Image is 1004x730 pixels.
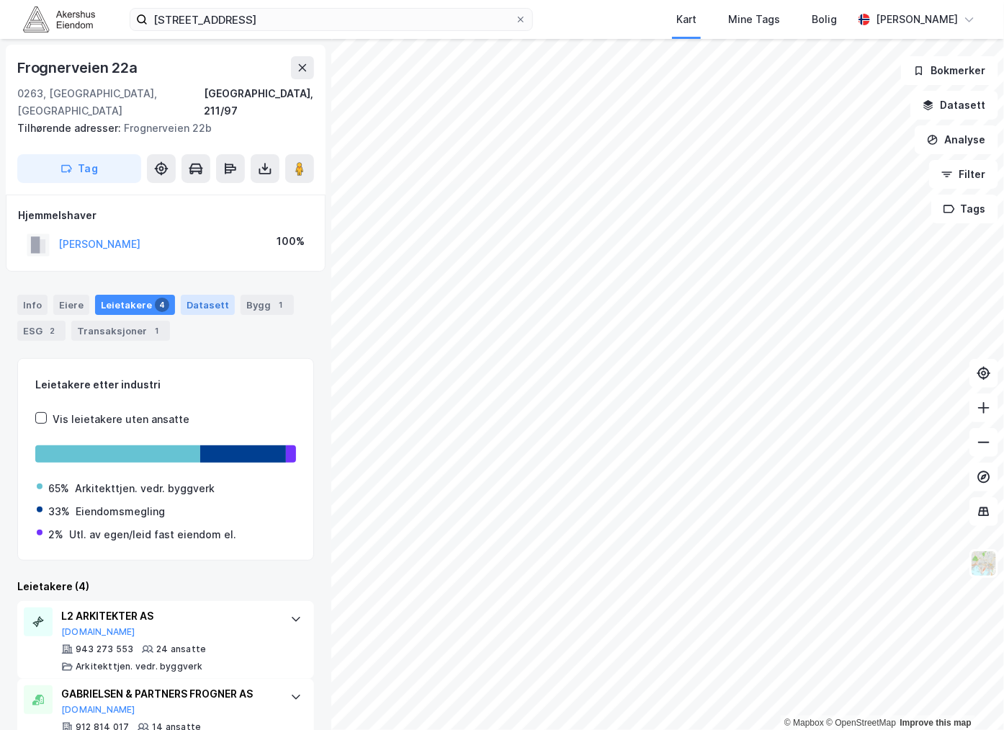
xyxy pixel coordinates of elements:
[784,718,824,728] a: Mapbox
[148,9,515,30] input: Søk på adresse, matrikkel, gårdeiere, leietakere eller personer
[53,411,189,428] div: Vis leietakere uten ansatte
[45,324,60,338] div: 2
[970,550,998,577] img: Z
[17,120,302,137] div: Frognerveien 22b
[61,607,276,625] div: L2 ARKITEKTER AS
[61,685,276,703] div: GABRIELSEN & PARTNERS FROGNER AS
[35,376,296,393] div: Leietakere etter industri
[76,644,133,655] div: 943 273 553
[274,298,288,312] div: 1
[915,125,998,154] button: Analyse
[910,91,998,120] button: Datasett
[931,195,998,223] button: Tags
[901,56,998,85] button: Bokmerker
[48,503,70,520] div: 33%
[17,56,140,79] div: Frognerveien 22a
[155,298,169,312] div: 4
[75,480,215,497] div: Arkitekttjen. vedr. byggverk
[95,295,175,315] div: Leietakere
[61,704,135,716] button: [DOMAIN_NAME]
[18,207,313,224] div: Hjemmelshaver
[48,480,69,497] div: 65%
[241,295,294,315] div: Bygg
[929,160,998,189] button: Filter
[900,718,972,728] a: Improve this map
[48,526,63,543] div: 2%
[156,644,206,655] div: 24 ansatte
[76,661,203,672] div: Arkitekttjen. vedr. byggverk
[17,295,48,315] div: Info
[932,661,1004,730] div: Kontrollprogram for chat
[76,503,165,520] div: Eiendomsmegling
[71,321,170,341] div: Transaksjoner
[181,295,235,315] div: Datasett
[53,295,89,315] div: Eiere
[150,324,164,338] div: 1
[69,526,236,543] div: Utl. av egen/leid fast eiendom el.
[676,11,696,28] div: Kart
[17,321,66,341] div: ESG
[812,11,837,28] div: Bolig
[23,6,95,32] img: akershus-eiendom-logo.9091f326c980b4bce74ccdd9f866810c.svg
[17,122,124,134] span: Tilhørende adresser:
[205,85,314,120] div: [GEOGRAPHIC_DATA], 211/97
[826,718,896,728] a: OpenStreetMap
[876,11,958,28] div: [PERSON_NAME]
[17,85,205,120] div: 0263, [GEOGRAPHIC_DATA], [GEOGRAPHIC_DATA]
[61,626,135,638] button: [DOMAIN_NAME]
[17,154,141,183] button: Tag
[17,578,314,595] div: Leietakere (4)
[728,11,780,28] div: Mine Tags
[277,233,305,250] div: 100%
[932,661,1004,730] iframe: Chat Widget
